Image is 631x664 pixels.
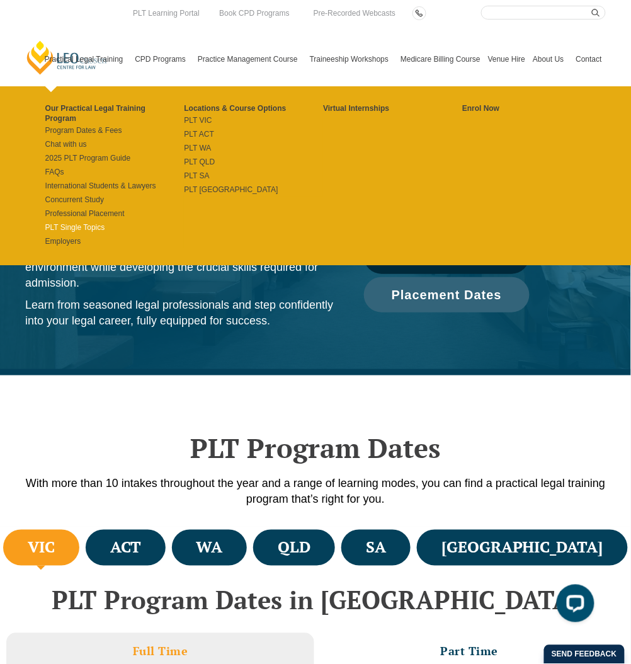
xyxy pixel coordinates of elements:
p: With more than 10 intakes throughout the year and a range of learning modes, you can find a pract... [13,476,618,508]
a: Our Practical Legal Training Program [45,103,185,123]
h3: Part Time [441,644,499,659]
h4: ACT [110,537,141,558]
iframe: LiveChat chat widget [547,580,600,633]
a: PLT WA [184,143,323,153]
a: Pre-Recorded Webcasts [310,6,399,20]
a: PLT Single Topics [45,222,185,232]
a: Contact [572,32,606,86]
a: Medicare Billing Course [397,32,484,86]
a: FAQs [45,167,185,177]
a: Book CPD Programs [216,6,292,20]
a: Traineeship Workshops [306,32,397,86]
a: Concurrent Study [45,195,185,205]
a: International Students & Lawyers [45,181,185,191]
p: Learn from seasoned legal professionals and step confidently into your legal career, fully equipp... [25,297,339,329]
a: PLT QLD [184,157,323,167]
h3: Full Time [133,644,188,659]
a: PLT ACT [184,129,323,139]
h4: QLD [278,537,310,558]
span: Placement Dates [392,289,502,301]
a: 2025 PLT Program Guide [45,153,185,163]
h4: VIC [28,537,55,558]
a: PLT SA [184,171,323,181]
h4: SA [366,537,386,558]
a: PLT [GEOGRAPHIC_DATA] [184,185,323,195]
a: Virtual Internships [323,103,462,113]
a: CPD Programs [131,32,194,86]
a: Chat with us [45,139,185,149]
a: Employers [45,236,185,246]
a: [PERSON_NAME] Centre for Law [25,40,109,76]
a: Professional Placement [45,209,185,219]
a: Practice Management Course [194,32,306,86]
p: Gain hands-on experience in a supportive, real-world environment while developing the crucial ski... [25,244,339,291]
h4: [GEOGRAPHIC_DATA] [441,537,603,558]
h4: WA [196,537,223,558]
a: Locations & Course Options [184,103,323,113]
a: Placement Dates [364,277,530,312]
a: Practical Legal Training [41,32,132,86]
a: PLT Learning Portal [130,6,203,20]
a: Venue Hire [484,32,529,86]
a: Enrol Now [462,103,601,113]
h2: PLT Program Dates [13,432,618,464]
a: PLT VIC [184,115,323,125]
a: Program Dates & Fees [45,125,185,135]
a: About Us [529,32,572,86]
